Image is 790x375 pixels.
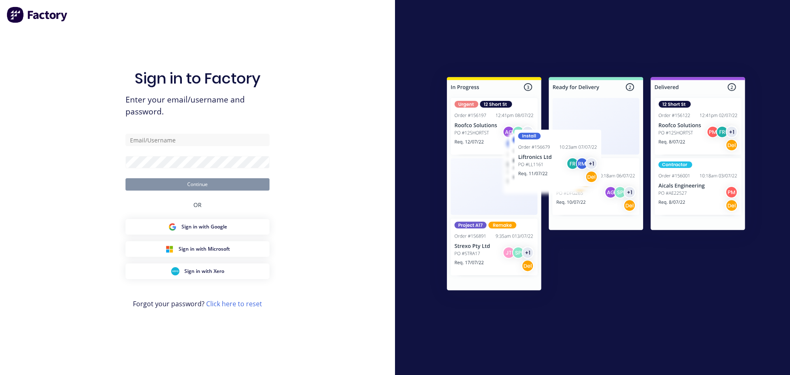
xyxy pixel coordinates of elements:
[206,299,262,308] a: Click here to reset
[179,245,230,253] span: Sign in with Microsoft
[181,223,227,231] span: Sign in with Google
[7,7,68,23] img: Factory
[133,299,262,309] span: Forgot your password?
[135,70,260,87] h1: Sign in to Factory
[193,191,202,219] div: OR
[184,268,224,275] span: Sign in with Xero
[171,267,179,275] img: Xero Sign in
[125,94,270,118] span: Enter your email/username and password.
[125,178,270,191] button: Continue
[125,219,270,235] button: Google Sign inSign in with Google
[429,61,763,310] img: Sign in
[168,223,177,231] img: Google Sign in
[165,245,174,253] img: Microsoft Sign in
[125,134,270,146] input: Email/Username
[125,263,270,279] button: Xero Sign inSign in with Xero
[125,241,270,257] button: Microsoft Sign inSign in with Microsoft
